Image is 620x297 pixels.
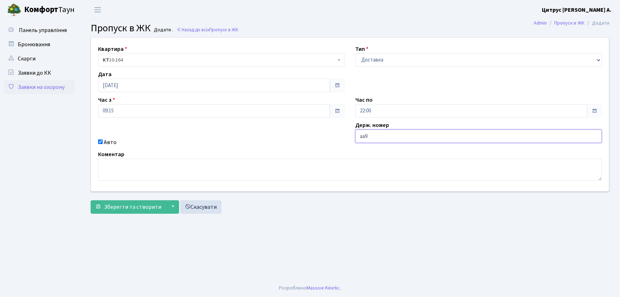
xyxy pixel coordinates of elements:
[98,96,115,104] label: Час з
[307,284,340,292] a: Massive Kinetic
[180,200,221,214] a: Скасувати
[91,200,166,214] button: Зберегти та створити
[523,16,620,31] nav: breadcrumb
[98,150,124,159] label: Коментар
[103,57,336,64] span: <b>КТ</b>&nbsp;&nbsp;&nbsp;&nbsp;10-164
[554,19,584,27] a: Пропуск в ЖК
[98,53,345,67] span: <b>КТ</b>&nbsp;&nbsp;&nbsp;&nbsp;10-164
[89,4,107,16] button: Переключити навігацію
[209,26,238,33] span: Пропуск в ЖК
[584,19,609,27] li: Додати
[104,138,117,147] label: Авто
[104,203,161,211] span: Зберегти та створити
[355,96,373,104] label: Час по
[19,26,67,34] span: Панель управління
[98,70,112,79] label: Дата
[4,66,75,80] a: Заявки до КК
[279,284,341,292] div: Розроблено .
[355,45,368,53] label: Тип
[24,4,58,15] b: Комфорт
[4,23,75,37] a: Панель управління
[355,129,602,143] input: AA0001AA
[534,19,547,27] a: Admin
[4,52,75,66] a: Скарги
[98,45,127,53] label: Квартира
[177,26,238,33] a: Назад до всіхПропуск в ЖК
[153,27,173,33] small: Додати .
[4,37,75,52] a: Бронювання
[542,6,611,14] a: Цитрус [PERSON_NAME] А.
[91,21,151,35] span: Пропуск в ЖК
[4,80,75,94] a: Заявки на охорону
[103,57,109,64] b: КТ
[24,4,75,16] span: Таун
[355,121,389,129] label: Держ. номер
[7,3,21,17] img: logo.png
